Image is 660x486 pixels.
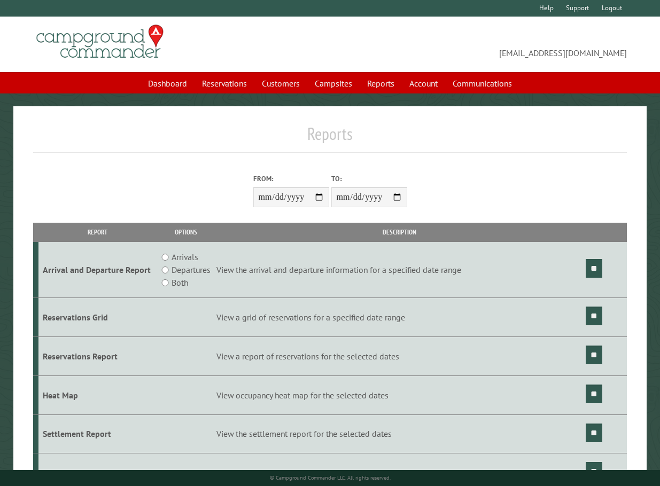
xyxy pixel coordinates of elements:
[215,336,585,375] td: View a report of reservations for the selected dates
[330,29,627,59] span: [EMAIL_ADDRESS][DOMAIN_NAME]
[38,336,157,375] td: Reservations Report
[361,73,401,93] a: Reports
[215,223,585,241] th: Description
[172,250,198,263] label: Arrivals
[255,73,306,93] a: Customers
[308,73,359,93] a: Campsites
[172,263,211,276] label: Departures
[33,123,627,153] h1: Reports
[38,242,157,298] td: Arrival and Departure Report
[33,21,167,62] img: Campground Commander
[38,223,157,241] th: Report
[215,375,585,414] td: View occupancy heat map for the selected dates
[157,223,215,241] th: Options
[142,73,193,93] a: Dashboard
[38,298,157,337] td: Reservations Grid
[270,474,391,481] small: © Campground Commander LLC. All rights reserved.
[38,375,157,414] td: Heat Map
[253,174,329,184] label: From:
[403,73,444,93] a: Account
[38,414,157,453] td: Settlement Report
[446,73,518,93] a: Communications
[215,414,585,453] td: View the settlement report for the selected dates
[196,73,253,93] a: Reservations
[172,276,188,289] label: Both
[215,242,585,298] td: View the arrival and departure information for a specified date range
[215,298,585,337] td: View a grid of reservations for a specified date range
[331,174,407,184] label: To:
